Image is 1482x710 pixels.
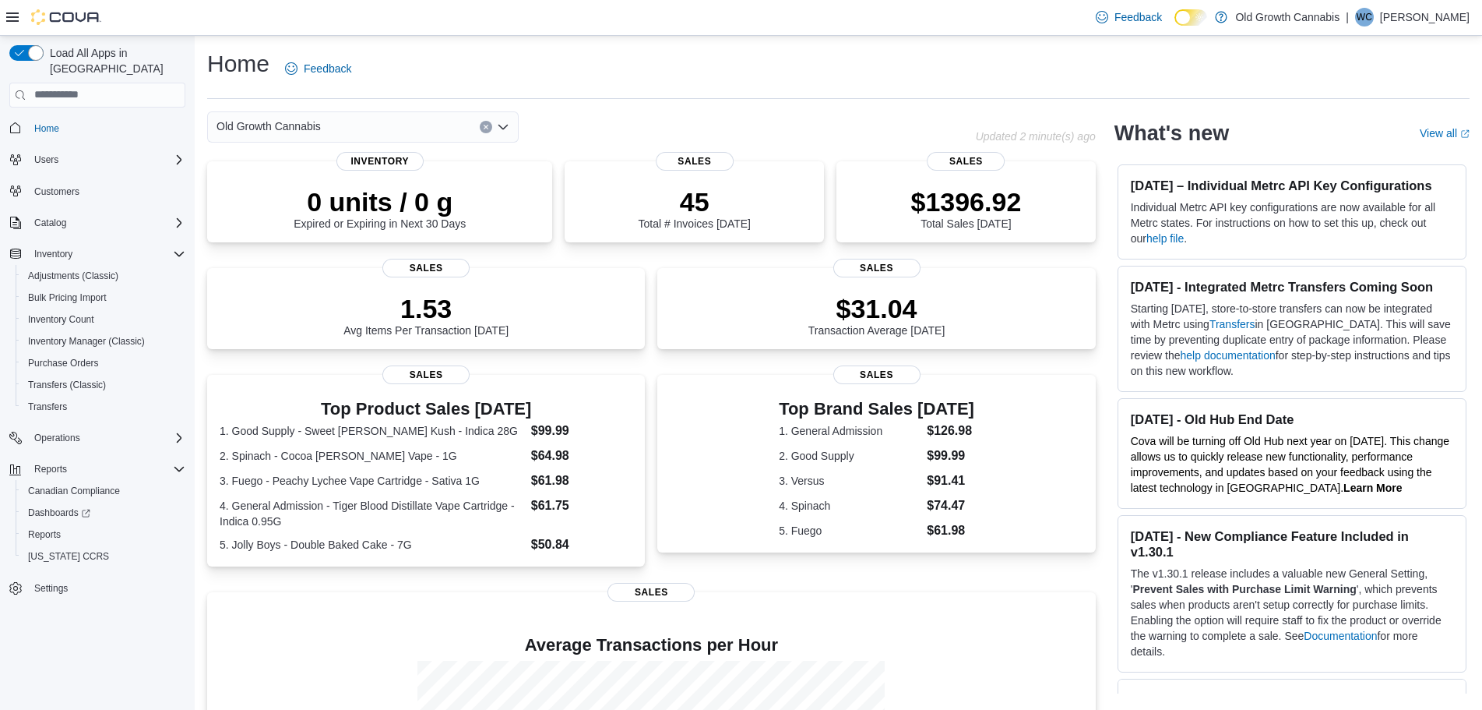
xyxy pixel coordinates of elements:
[1132,583,1356,595] strong: Prevent Sales with Purchase Limit Warning
[28,214,185,232] span: Catalog
[220,400,632,419] h3: Top Product Sales [DATE]
[1131,178,1453,193] h3: [DATE] – Individual Metrc API Key Configurations
[22,310,185,329] span: Inventory Count
[28,150,65,169] button: Users
[3,180,192,203] button: Customers
[1114,9,1162,25] span: Feedback
[3,243,192,265] button: Inventory
[531,447,633,465] dd: $64.98
[976,130,1096,143] p: Updated 2 minute(s) ago
[910,186,1021,230] div: Total Sales [DATE]
[16,546,192,567] button: [US_STATE] CCRS
[28,578,185,598] span: Settings
[28,182,185,201] span: Customers
[1380,8,1470,26] p: [PERSON_NAME]
[1304,630,1377,642] a: Documentation
[28,118,185,138] span: Home
[220,636,1083,655] h4: Average Transactions per Hour
[22,482,185,500] span: Canadian Compliance
[927,521,974,540] dd: $61.98
[279,53,357,84] a: Feedback
[22,288,185,307] span: Bulk Pricing Import
[16,524,192,546] button: Reports
[16,396,192,418] button: Transfers
[1131,412,1453,427] h3: [DATE] - Old Hub End Date
[927,422,974,440] dd: $126.98
[639,186,751,230] div: Total # Invoices [DATE]
[28,460,185,479] span: Reports
[3,577,192,599] button: Settings
[1131,435,1449,494] span: Cova will be turning off Old Hub next year on [DATE]. This change allows us to quickly release ne...
[28,528,61,541] span: Reports
[928,152,1005,171] span: Sales
[1131,279,1453,295] h3: [DATE] - Integrated Metrc Transfers Coming Soon
[28,270,118,282] span: Adjustments (Classic)
[34,582,68,595] span: Settings
[22,547,185,566] span: Washington CCRS
[28,291,107,304] span: Bulk Pricing Import
[1357,8,1372,26] span: WC
[480,121,492,133] button: Clear input
[28,150,185,169] span: Users
[22,547,115,566] a: [US_STATE] CCRS
[28,214,72,232] button: Catalog
[336,152,424,171] span: Inventory
[22,267,125,285] a: Adjustments (Classic)
[22,332,151,351] a: Inventory Manager (Classic)
[22,267,185,285] span: Adjustments (Classic)
[16,352,192,374] button: Purchase Orders
[16,287,192,309] button: Bulk Pricing Import
[779,423,921,439] dt: 1. General Admission
[1114,121,1229,146] h2: What's new
[3,212,192,234] button: Catalog
[207,48,269,79] h1: Home
[833,259,921,277] span: Sales
[22,354,105,373] a: Purchase Orders
[31,9,101,25] img: Cova
[531,472,633,490] dd: $61.98
[22,397,185,416] span: Transfers
[1181,349,1276,362] a: help documentation
[1420,127,1470,140] a: View allExternal link
[607,583,695,602] span: Sales
[220,423,525,439] dt: 1. Good Supply - Sweet [PERSON_NAME] Kush - Indica 28G
[22,354,185,373] span: Purchase Orders
[28,507,90,519] span: Dashboards
[531,496,633,515] dd: $61.75
[382,259,470,277] span: Sales
[28,460,73,479] button: Reports
[220,537,525,553] dt: 5. Jolly Boys - Double Baked Cake - 7G
[22,525,185,544] span: Reports
[28,429,86,447] button: Operations
[22,376,112,394] a: Transfers (Classic)
[34,248,72,260] span: Inventory
[1146,232,1184,245] a: help file
[294,186,466,217] p: 0 units / 0 g
[833,366,921,384] span: Sales
[531,535,633,554] dd: $50.84
[639,186,751,217] p: 45
[779,523,921,539] dt: 5. Fuego
[1174,9,1207,26] input: Dark Mode
[22,503,97,522] a: Dashboards
[28,119,65,138] a: Home
[656,152,734,171] span: Sales
[3,427,192,449] button: Operations
[28,485,120,497] span: Canadian Compliance
[343,293,509,337] div: Avg Items Per Transaction [DATE]
[1343,482,1402,494] strong: Learn More
[1235,8,1339,26] p: Old Growth Cannabis
[16,309,192,330] button: Inventory Count
[28,429,185,447] span: Operations
[22,397,73,416] a: Transfers
[44,45,185,76] span: Load All Apps in [GEOGRAPHIC_DATA]
[28,357,99,369] span: Purchase Orders
[779,498,921,514] dt: 4. Spinach
[28,550,109,563] span: [US_STATE] CCRS
[22,310,100,329] a: Inventory Count
[28,379,106,391] span: Transfers (Classic)
[16,374,192,396] button: Transfers (Classic)
[28,245,79,263] button: Inventory
[220,498,525,529] dt: 4. General Admission - Tiger Blood Distillate Vape Cartridge - Indica 0.95G
[304,61,351,76] span: Feedback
